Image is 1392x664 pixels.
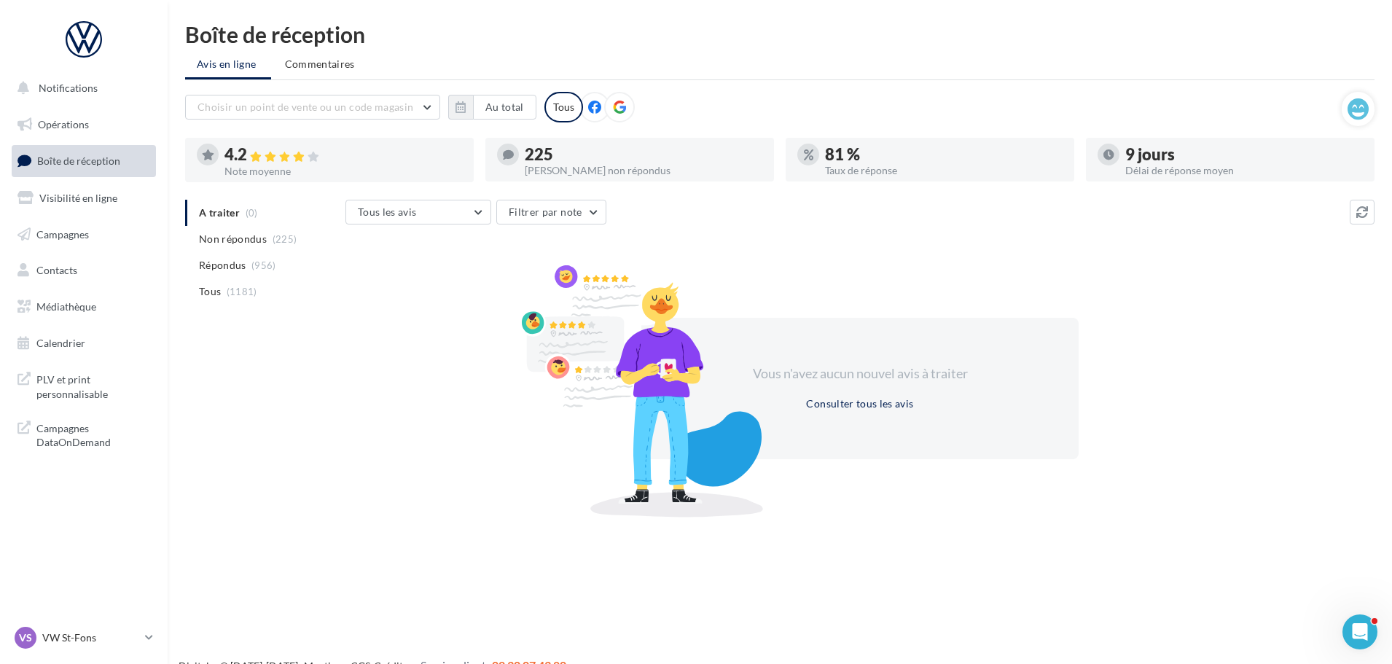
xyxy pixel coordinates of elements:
a: Calendrier [9,328,159,359]
a: VS VW St-Fons [12,624,156,652]
div: 81 % [825,147,1063,163]
div: Taux de réponse [825,165,1063,176]
button: Notifications [9,73,153,103]
button: Choisir un point de vente ou un code magasin [185,95,440,120]
span: (1181) [227,286,257,297]
span: Choisir un point de vente ou un code magasin [198,101,413,113]
div: Délai de réponse moyen [1125,165,1363,176]
span: Opérations [38,118,89,130]
button: Au total [448,95,536,120]
span: Boîte de réception [37,155,120,167]
span: VS [19,630,32,645]
button: Au total [473,95,536,120]
span: Médiathèque [36,300,96,313]
div: 9 jours [1125,147,1363,163]
span: Contacts [36,264,77,276]
a: Visibilité en ligne [9,183,159,214]
span: Répondus [199,258,246,273]
div: Vous n'avez aucun nouvel avis à traiter [735,364,985,383]
div: Boîte de réception [185,23,1375,45]
span: Calendrier [36,337,85,349]
a: Médiathèque [9,292,159,322]
button: Filtrer par note [496,200,606,224]
span: Campagnes [36,227,89,240]
span: Visibilité en ligne [39,192,117,204]
a: Opérations [9,109,159,140]
a: Boîte de réception [9,145,159,176]
a: PLV et print personnalisable [9,364,159,407]
span: (956) [251,259,276,271]
span: (225) [273,233,297,245]
div: [PERSON_NAME] non répondus [525,165,762,176]
button: Tous les avis [345,200,491,224]
div: 225 [525,147,762,163]
button: Consulter tous les avis [800,395,919,413]
div: Tous [544,92,583,122]
span: Notifications [39,82,98,94]
span: Campagnes DataOnDemand [36,418,150,450]
a: Campagnes DataOnDemand [9,413,159,456]
p: VW St-Fons [42,630,139,645]
span: Non répondus [199,232,267,246]
a: Contacts [9,255,159,286]
span: Commentaires [285,58,355,70]
span: PLV et print personnalisable [36,370,150,401]
iframe: Intercom live chat [1342,614,1377,649]
a: Campagnes [9,219,159,250]
span: Tous [199,284,221,299]
span: Tous les avis [358,206,417,218]
div: Note moyenne [224,166,462,176]
div: 4.2 [224,147,462,163]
